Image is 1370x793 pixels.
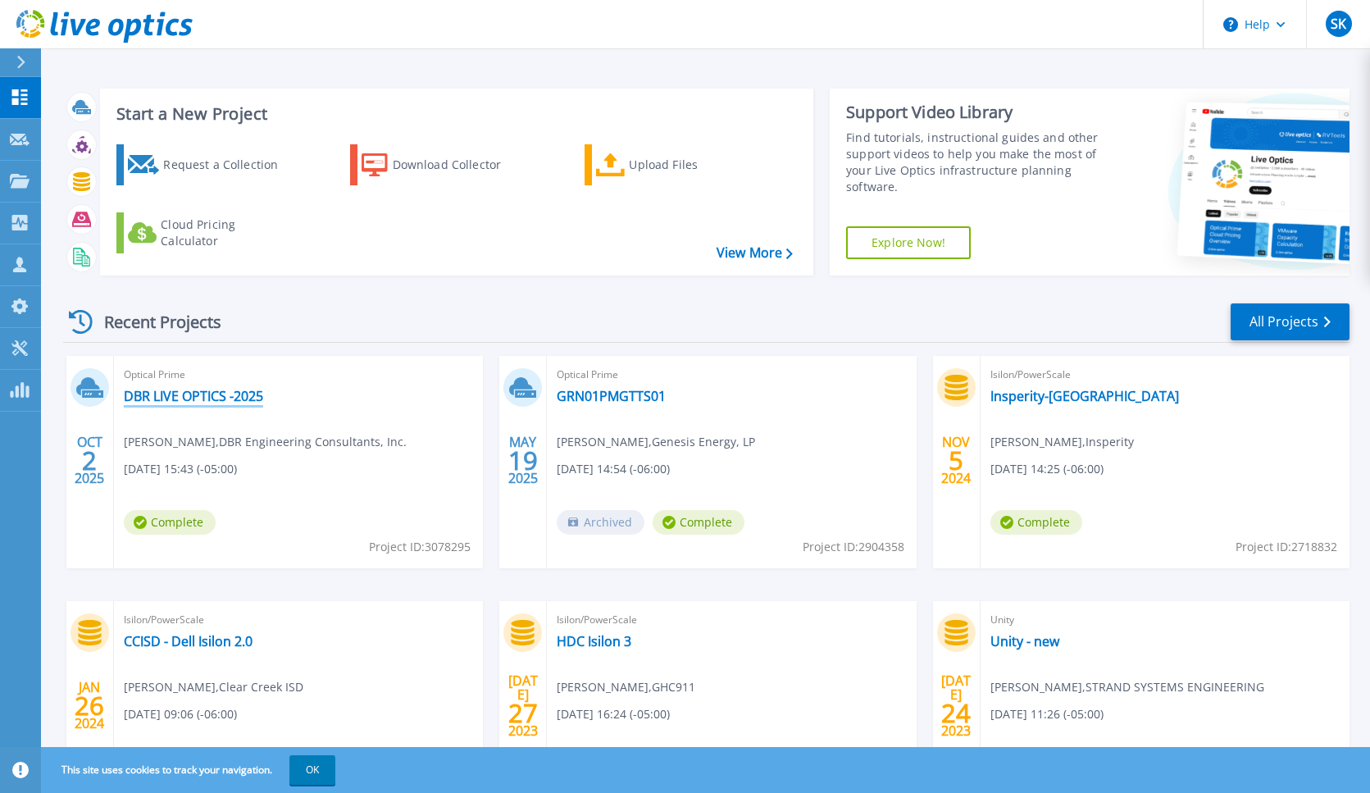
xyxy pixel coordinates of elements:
span: Isilon/PowerScale [990,366,1340,384]
div: JAN 2024 [74,676,105,736]
div: Download Collector [393,148,524,181]
span: 27 [508,706,538,720]
span: Project ID: 2904358 [803,538,904,556]
div: Find tutorials, instructional guides and other support videos to help you make the most of your L... [846,130,1108,195]
a: DBR LIVE OPTICS -2025 [124,388,263,404]
a: All Projects [1231,303,1350,340]
span: SK [1331,17,1346,30]
div: NOV 2024 [940,431,972,490]
a: Request a Collection [116,144,299,185]
span: 19 [508,453,538,467]
span: Complete [124,510,216,535]
span: Archived [557,510,644,535]
span: Isilon/PowerScale [124,611,473,629]
a: Explore Now! [846,226,971,259]
span: [DATE] 14:25 (-06:00) [990,460,1104,478]
div: [DATE] 2023 [940,676,972,736]
span: 26 [75,699,104,713]
div: OCT 2025 [74,431,105,490]
div: Cloud Pricing Calculator [161,216,292,249]
a: Download Collector [350,144,533,185]
a: Unity - new [990,633,1059,649]
span: [PERSON_NAME] , GHC911 [557,678,695,696]
a: Upload Files [585,144,767,185]
div: MAY 2025 [507,431,539,490]
span: [PERSON_NAME] , STRAND SYSTEMS ENGINEERING [990,678,1264,696]
span: [DATE] 14:54 (-06:00) [557,460,670,478]
div: Support Video Library [846,102,1108,123]
span: [PERSON_NAME] , Clear Creek ISD [124,678,303,696]
a: Insperity-[GEOGRAPHIC_DATA] [990,388,1179,404]
a: HDC Isilon 3 [557,633,631,649]
span: 24 [941,706,971,720]
a: Cloud Pricing Calculator [116,212,299,253]
span: [DATE] 11:26 (-05:00) [990,705,1104,723]
span: [PERSON_NAME] , DBR Engineering Consultants, Inc. [124,433,407,451]
a: View More [717,245,793,261]
span: Complete [990,510,1082,535]
span: Isilon/PowerScale [557,611,906,629]
span: This site uses cookies to track your navigation. [45,755,335,785]
div: Upload Files [629,148,760,181]
span: Optical Prime [124,366,473,384]
span: Project ID: 3078295 [369,538,471,556]
span: 5 [949,453,963,467]
span: Complete [653,510,744,535]
a: CCISD - Dell Isilon 2.0 [124,633,253,649]
span: Optical Prime [557,366,906,384]
span: [DATE] 09:06 (-06:00) [124,705,237,723]
div: [DATE] 2023 [507,676,539,736]
h3: Start a New Project [116,105,792,123]
span: [PERSON_NAME] , Genesis Energy, LP [557,433,755,451]
span: 2 [82,453,97,467]
span: Unity [990,611,1340,629]
span: [DATE] 16:24 (-05:00) [557,705,670,723]
div: Request a Collection [163,148,294,181]
span: [PERSON_NAME] , Insperity [990,433,1134,451]
button: OK [289,755,335,785]
span: Project ID: 2718832 [1236,538,1337,556]
div: Recent Projects [63,302,244,342]
a: GRN01PMGTTS01 [557,388,666,404]
span: [DATE] 15:43 (-05:00) [124,460,237,478]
